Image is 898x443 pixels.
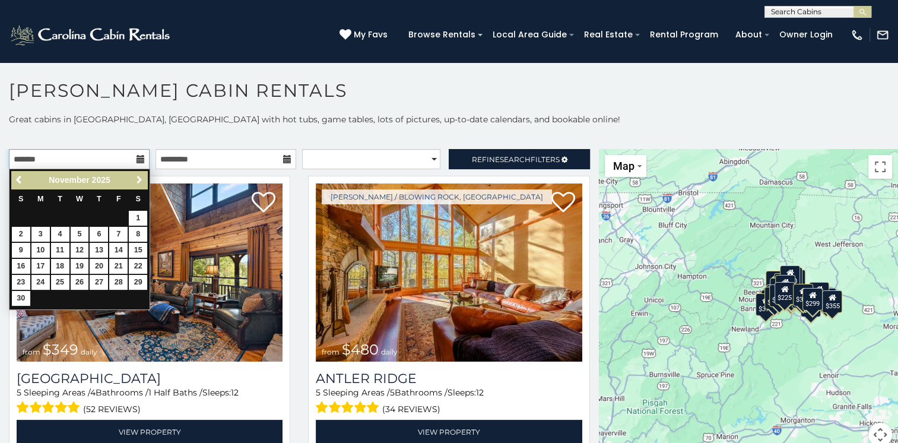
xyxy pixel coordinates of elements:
a: 4 [51,227,69,242]
span: Wednesday [76,195,83,203]
a: 15 [129,243,147,258]
a: 12 [71,243,89,258]
a: About [729,26,768,44]
div: $325 [764,286,785,309]
a: 1 [129,211,147,226]
span: 5 [390,387,395,398]
a: 17 [31,259,50,274]
a: Add to favorites [551,191,575,216]
a: Add to favorites [252,191,275,216]
span: Friday [116,195,121,203]
div: $380 [793,283,813,306]
span: daily [381,347,398,356]
img: Antler Ridge [316,183,582,362]
div: $350 [801,295,821,317]
a: 22 [129,259,147,274]
a: 10 [31,243,50,258]
a: Real Estate [578,26,639,44]
a: 18 [51,259,69,274]
div: $299 [802,288,823,311]
span: 2025 [92,175,110,185]
a: 5 [71,227,89,242]
span: Next [135,175,144,185]
a: 13 [90,243,108,258]
a: 6 [90,227,108,242]
img: White-1-2.png [9,23,173,47]
span: 5 [17,387,21,398]
a: Antler Ridge [316,371,582,387]
a: RefineSearchFilters [449,149,589,169]
a: 27 [90,275,108,290]
span: daily [81,347,97,356]
span: $349 [43,341,78,358]
span: (34 reviews) [382,401,440,417]
span: Saturday [136,195,141,203]
div: $355 [822,290,842,313]
a: 14 [109,243,128,258]
a: 25 [51,275,69,290]
a: 3 [31,227,50,242]
img: phone-regular-white.png [851,29,864,42]
span: 5 [316,387,321,398]
div: Sleeping Areas / Bathrooms / Sleeps: [17,387,283,417]
a: 23 [12,275,30,290]
div: $395 [769,284,789,307]
a: My Favs [339,29,391,42]
span: Search [500,155,531,164]
span: from [23,347,40,356]
a: [PERSON_NAME] / Blowing Rock, [GEOGRAPHIC_DATA] [322,189,552,204]
div: $635 [766,271,786,293]
a: 19 [71,259,89,274]
div: $315 [780,286,801,308]
a: 21 [109,259,128,274]
button: Change map style [605,155,646,177]
a: 7 [109,227,128,242]
span: 4 [90,387,96,398]
div: $375 [756,293,776,315]
div: $320 [780,265,800,287]
span: Monday [37,195,44,203]
span: from [322,347,339,356]
a: Browse Rentals [402,26,481,44]
span: Refine Filters [472,155,560,164]
a: Previous [12,173,27,188]
a: Next [132,173,147,188]
div: $210 [775,275,795,298]
a: 16 [12,259,30,274]
span: My Favs [354,29,388,41]
a: 8 [129,227,147,242]
div: $225 [775,282,795,305]
div: $250 [785,270,805,292]
a: Rental Program [644,26,724,44]
a: [GEOGRAPHIC_DATA] [17,371,283,387]
span: Thursday [97,195,101,203]
a: 20 [90,259,108,274]
div: $930 [809,282,829,305]
div: Sleeping Areas / Bathrooms / Sleeps: [316,387,582,417]
a: 2 [12,227,30,242]
span: Previous [15,175,24,185]
a: 28 [109,275,128,290]
span: Map [613,160,634,172]
a: Local Area Guide [487,26,573,44]
span: 12 [476,387,484,398]
span: Tuesday [58,195,62,203]
button: Toggle fullscreen view [868,155,892,179]
a: 24 [31,275,50,290]
a: 29 [129,275,147,290]
a: Owner Login [773,26,839,44]
span: $480 [342,341,379,358]
a: 26 [71,275,89,290]
img: mail-regular-white.png [876,29,889,42]
span: November [49,175,89,185]
a: Antler Ridge from $480 daily [316,183,582,362]
span: (52 reviews) [83,401,141,417]
span: Sunday [18,195,23,203]
span: 12 [231,387,239,398]
a: 9 [12,243,30,258]
span: 1 Half Baths / [148,387,202,398]
a: 30 [12,291,30,306]
h3: Diamond Creek Lodge [17,371,283,387]
a: 11 [51,243,69,258]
